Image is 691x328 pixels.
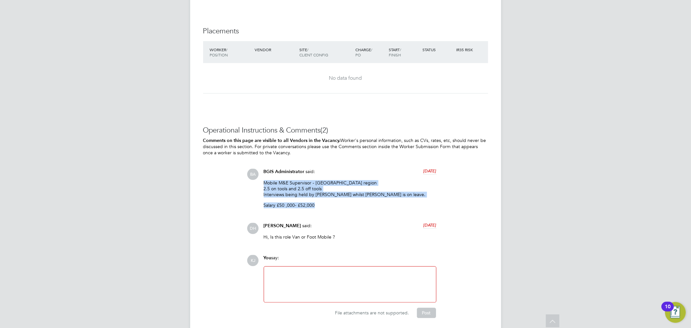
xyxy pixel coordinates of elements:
span: said: [303,223,312,229]
p: Salary £50 ,000- £52,000 [264,203,436,208]
div: Start [387,44,421,61]
button: Open Resource Center, 10 new notifications [665,302,686,323]
div: Worker [208,44,253,61]
div: Vendor [253,44,298,55]
span: (2) [321,126,328,135]
p: Hi, Is this role Van or Foot Mobile ? [264,234,436,240]
p: Mobile M&E Supervisor - [GEOGRAPHIC_DATA] region 2.5 on tools and 2.5 off tools Interviews being ... [264,180,436,198]
h3: Operational Instructions & Comments [203,126,488,135]
div: 10 [665,307,671,315]
span: [DATE] [423,169,436,174]
span: KJ [248,255,259,266]
h3: Placements [203,27,488,36]
div: Site [298,44,354,61]
span: / Position [210,47,228,57]
span: [DATE] [423,223,436,228]
div: No data found [210,75,482,82]
button: Post [417,308,436,318]
div: say: [264,255,436,266]
span: BA [248,169,259,180]
span: You [264,255,271,261]
b: Comments on this page are visible to all Vendors in the Vacancy. [203,138,340,144]
span: File attachments are not supported. [335,310,409,316]
div: Charge [354,44,387,61]
span: [PERSON_NAME] [264,223,301,229]
p: Worker's personal information, such as CVs, rates, etc, should never be discussed in this section... [203,138,488,156]
span: BGIS Administrator [264,169,305,175]
span: / Client Config [299,47,328,57]
div: Status [421,44,455,55]
span: said: [306,169,315,175]
span: / PO [355,47,372,57]
div: IR35 Risk [455,44,477,55]
span: / Finish [389,47,401,57]
span: DH [248,223,259,234]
